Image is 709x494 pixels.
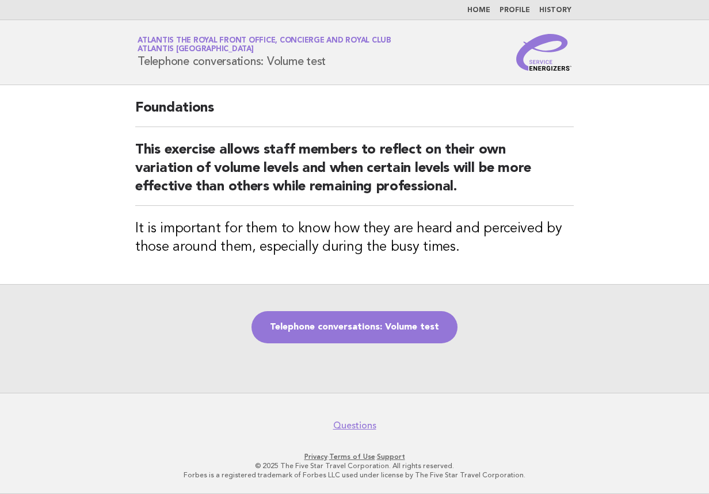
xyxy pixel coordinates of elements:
img: Service Energizers [516,34,571,71]
h2: This exercise allows staff members to reflect on their own variation of volume levels and when ce... [135,141,574,206]
h3: It is important for them to know how they are heard and perceived by those around them, especiall... [135,220,574,256]
a: Privacy [304,453,327,461]
h1: Telephone conversations: Volume test [138,37,391,67]
span: Atlantis [GEOGRAPHIC_DATA] [138,46,254,53]
h2: Foundations [135,99,574,127]
a: Atlantis The Royal Front Office, Concierge and Royal ClubAtlantis [GEOGRAPHIC_DATA] [138,37,391,53]
p: Forbes is a registered trademark of Forbes LLC used under license by The Five Star Travel Corpora... [16,470,693,480]
a: History [539,7,571,14]
a: Profile [500,7,530,14]
a: Telephone conversations: Volume test [251,311,458,343]
p: · · [16,452,693,461]
a: Terms of Use [329,453,375,461]
a: Questions [333,420,376,431]
a: Support [377,453,405,461]
a: Home [467,7,490,14]
p: © 2025 The Five Star Travel Corporation. All rights reserved. [16,461,693,470]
